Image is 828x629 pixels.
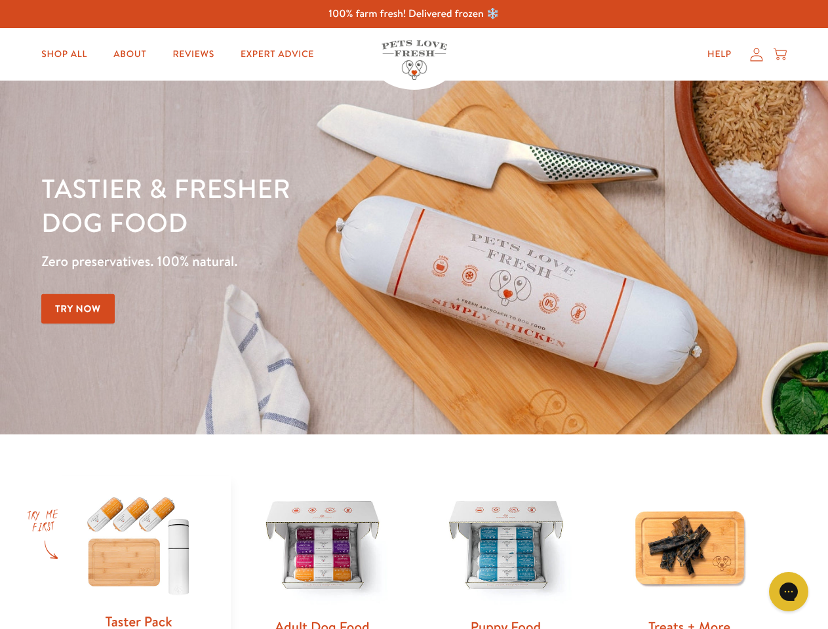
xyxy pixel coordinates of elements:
[31,41,98,67] a: Shop All
[762,567,815,616] iframe: Gorgias live chat messenger
[103,41,157,67] a: About
[41,250,538,273] p: Zero preservatives. 100% natural.
[41,294,115,324] a: Try Now
[697,41,742,67] a: Help
[162,41,224,67] a: Reviews
[41,171,538,239] h1: Tastier & fresher dog food
[382,40,447,80] img: Pets Love Fresh
[230,41,325,67] a: Expert Advice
